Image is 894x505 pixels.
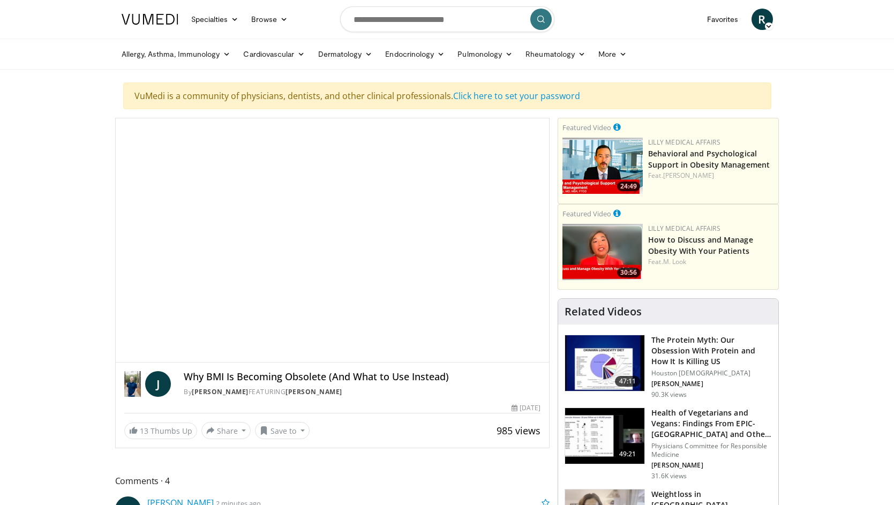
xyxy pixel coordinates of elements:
[651,461,772,470] p: [PERSON_NAME]
[648,138,720,147] a: Lilly Medical Affairs
[201,422,251,439] button: Share
[663,257,687,266] a: M. Look
[184,371,540,383] h4: Why BMI Is Becoming Obsolete (And What to Use Instead)
[651,380,772,388] p: [PERSON_NAME]
[237,43,311,65] a: Cardiovascular
[379,43,451,65] a: Endocrinology
[184,387,540,397] div: By FEATURING
[115,474,550,488] span: Comments 4
[255,422,310,439] button: Save to
[192,387,249,396] a: [PERSON_NAME]
[123,82,771,109] div: VuMedi is a community of physicians, dentists, and other clinical professionals.
[651,369,772,378] p: Houston [DEMOGRAPHIC_DATA]
[124,423,197,439] a: 13 Thumbs Up
[565,408,772,480] a: 49:21 Health of Vegetarians and Vegans: Findings From EPIC-[GEOGRAPHIC_DATA] and Othe… Physicians...
[122,14,178,25] img: VuMedi Logo
[565,305,642,318] h4: Related Videos
[512,403,540,413] div: [DATE]
[140,426,148,436] span: 13
[562,224,643,280] img: c98a6a29-1ea0-4bd5-8cf5-4d1e188984a7.png.150x105_q85_crop-smart_upscale.png
[453,90,580,102] a: Click here to set your password
[701,9,745,30] a: Favorites
[663,171,714,180] a: [PERSON_NAME]
[592,43,633,65] a: More
[185,9,245,30] a: Specialties
[648,235,753,256] a: How to Discuss and Manage Obesity With Your Patients
[565,335,772,399] a: 47:11 The Protein Myth: Our Obsession With Protein and How It Is Killing US Houston [DEMOGRAPHIC_...
[116,118,550,363] video-js: Video Player
[651,390,687,399] p: 90.3K views
[617,268,640,277] span: 30:56
[648,257,774,267] div: Feat.
[615,449,641,459] span: 49:21
[286,387,342,396] a: [PERSON_NAME]
[648,148,770,170] a: Behavioral and Psychological Support in Obesity Management
[651,408,772,440] h3: Health of Vegetarians and Vegans: Findings From EPIC-[GEOGRAPHIC_DATA] and Othe…
[565,408,644,464] img: 606f2b51-b844-428b-aa21-8c0c72d5a896.150x105_q85_crop-smart_upscale.jpg
[752,9,773,30] a: R
[651,442,772,459] p: Physicians Committee for Responsible Medicine
[145,371,171,397] a: J
[648,224,720,233] a: Lilly Medical Affairs
[340,6,554,32] input: Search topics, interventions
[565,335,644,391] img: b7b8b05e-5021-418b-a89a-60a270e7cf82.150x105_q85_crop-smart_upscale.jpg
[648,171,774,180] div: Feat.
[115,43,237,65] a: Allergy, Asthma, Immunology
[562,209,611,218] small: Featured Video
[615,376,641,387] span: 47:11
[245,9,294,30] a: Browse
[562,138,643,194] img: ba3304f6-7838-4e41-9c0f-2e31ebde6754.png.150x105_q85_crop-smart_upscale.png
[519,43,592,65] a: Rheumatology
[651,472,687,480] p: 31.6K views
[312,43,379,65] a: Dermatology
[497,424,540,437] span: 985 views
[124,371,141,397] img: Dr. Jordan Rennicke
[562,138,643,194] a: 24:49
[651,335,772,367] h3: The Protein Myth: Our Obsession With Protein and How It Is Killing US
[617,182,640,191] span: 24:49
[562,123,611,132] small: Featured Video
[451,43,519,65] a: Pulmonology
[562,224,643,280] a: 30:56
